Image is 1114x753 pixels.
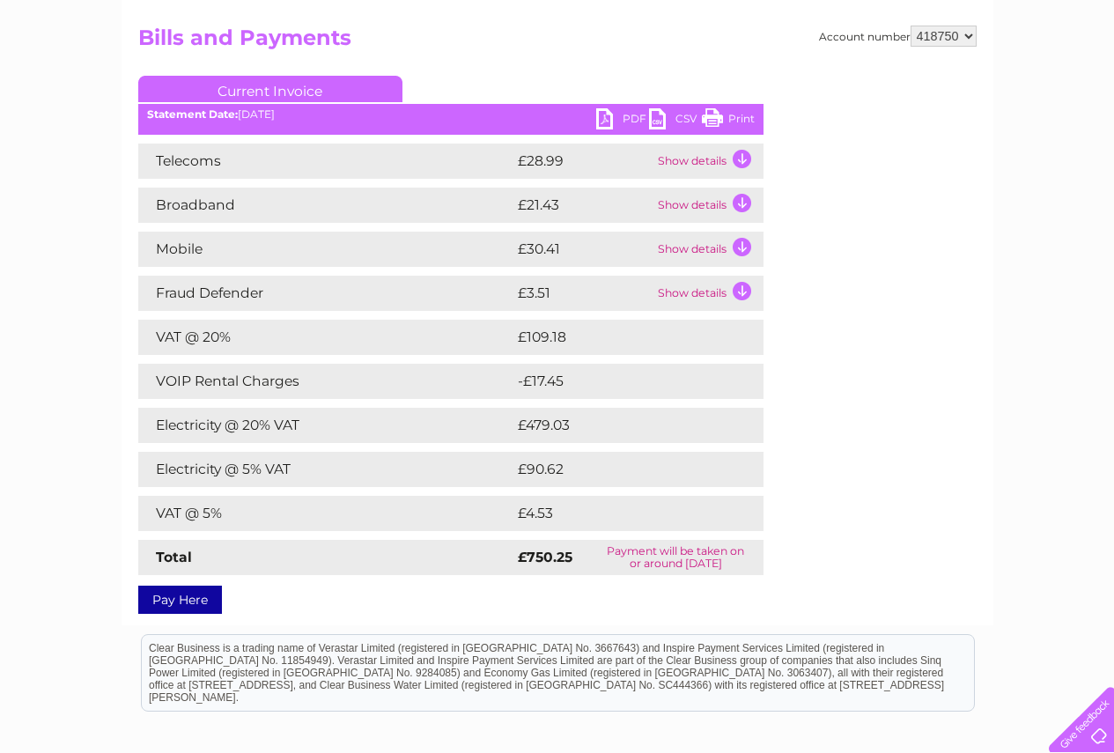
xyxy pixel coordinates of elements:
[819,26,977,47] div: Account number
[649,108,702,134] a: CSV
[138,188,513,223] td: Broadband
[138,108,764,121] div: [DATE]
[156,549,192,565] strong: Total
[142,10,974,85] div: Clear Business is a trading name of Verastar Limited (registered in [GEOGRAPHIC_DATA] No. 3667643...
[513,408,732,443] td: £479.03
[513,320,730,355] td: £109.18
[513,232,653,267] td: £30.41
[138,320,513,355] td: VAT @ 20%
[804,75,837,88] a: Water
[596,108,649,134] a: PDF
[653,232,764,267] td: Show details
[138,76,402,102] a: Current Invoice
[653,276,764,311] td: Show details
[588,540,763,575] td: Payment will be taken on or around [DATE]
[997,75,1040,88] a: Contact
[961,75,986,88] a: Blog
[138,232,513,267] td: Mobile
[653,144,764,179] td: Show details
[518,549,572,565] strong: £750.25
[513,452,729,487] td: £90.62
[513,364,729,399] td: -£17.45
[39,46,129,100] img: logo.png
[782,9,904,31] a: 0333 014 3131
[848,75,887,88] a: Energy
[147,107,238,121] b: Statement Date:
[513,496,722,531] td: £4.53
[138,586,222,614] a: Pay Here
[138,452,513,487] td: Electricity @ 5% VAT
[702,108,755,134] a: Print
[513,144,653,179] td: £28.99
[138,496,513,531] td: VAT @ 5%
[897,75,950,88] a: Telecoms
[1056,75,1097,88] a: Log out
[138,276,513,311] td: Fraud Defender
[138,144,513,179] td: Telecoms
[138,26,977,59] h2: Bills and Payments
[138,364,513,399] td: VOIP Rental Charges
[653,188,764,223] td: Show details
[513,188,653,223] td: £21.43
[513,276,653,311] td: £3.51
[138,408,513,443] td: Electricity @ 20% VAT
